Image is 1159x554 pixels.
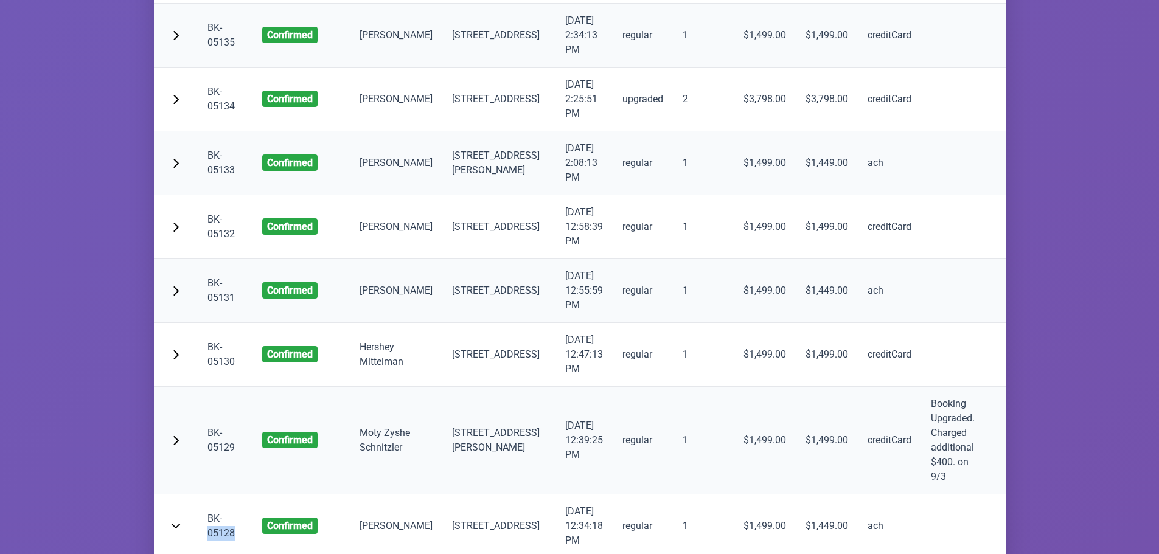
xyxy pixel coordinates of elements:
td: 1 [673,195,734,259]
a: BK-05131 [207,277,235,303]
a: BK-05129 [207,427,235,453]
td: [PERSON_NAME] [350,68,442,131]
td: [PERSON_NAME] [350,4,442,68]
span: confirmed [262,346,318,362]
td: [PERSON_NAME] [350,131,442,195]
td: creditCard [858,195,921,259]
span: confirmed [262,154,318,171]
td: 2 [673,68,734,131]
td: $1,449.00 [796,131,858,195]
td: $1,499.00 [734,195,796,259]
td: [STREET_ADDRESS] [442,259,555,323]
td: [DATE] 2:08:13 PM [555,131,613,195]
td: $1,499.00 [734,323,796,387]
td: $1,499.00 [796,4,858,68]
td: [STREET_ADDRESS] [442,323,555,387]
td: creditCard [858,68,921,131]
td: $1,449.00 [796,259,858,323]
a: BK-05128 [207,513,235,539]
td: [STREET_ADDRESS] [442,4,555,68]
td: creditCard [858,323,921,387]
td: regular [613,259,673,323]
td: [DATE] 12:47:13 PM [555,323,613,387]
span: confirmed [262,91,318,107]
td: upgraded [613,68,673,131]
td: $3,798.00 [796,68,858,131]
td: [PERSON_NAME] [350,195,442,259]
td: $1,499.00 [796,195,858,259]
td: 1 [673,4,734,68]
td: Hershey Mittelman [350,323,442,387]
td: [DATE] 2:25:51 PM [555,68,613,131]
td: [DATE] 12:58:39 PM [555,195,613,259]
td: [DATE] 12:55:59 PM [555,259,613,323]
td: $1,499.00 [734,4,796,68]
td: [STREET_ADDRESS] [PERSON_NAME] [442,131,555,195]
td: $1,499.00 [734,131,796,195]
td: [DATE] 12:39:25 PM [555,387,613,494]
td: 1 [673,387,734,494]
span: confirmed [262,218,318,235]
td: 1 [673,131,734,195]
td: $3,798.00 [734,68,796,131]
a: BK-05134 [207,86,235,112]
td: regular [613,387,673,494]
span: confirmed [262,432,318,448]
td: [PERSON_NAME] [350,259,442,323]
a: BK-05135 [207,22,235,48]
span: confirmed [262,518,318,534]
span: confirmed [262,27,318,43]
td: regular [613,4,673,68]
td: [STREET_ADDRESS] [442,195,555,259]
td: [DATE] 2:34:13 PM [555,4,613,68]
td: $1,499.00 [796,387,858,494]
a: BK-05132 [207,213,235,240]
span: confirmed [262,282,318,299]
td: [STREET_ADDRESS][PERSON_NAME] [442,387,555,494]
td: regular [613,131,673,195]
td: $1,499.00 [734,387,796,494]
td: creditCard [858,4,921,68]
td: regular [613,195,673,259]
td: creditCard [858,387,921,494]
a: BK-05133 [207,150,235,176]
td: [STREET_ADDRESS] [442,68,555,131]
td: ach [858,131,921,195]
td: Moty Zyshe Schnitzler [350,387,442,494]
td: Booking Upgraded. Charged additional $400. on 9/3 [921,387,984,494]
td: ach [858,259,921,323]
a: BK-05130 [207,341,235,367]
td: $1,499.00 [734,259,796,323]
td: $1,499.00 [796,323,858,387]
td: regular [613,323,673,387]
td: 1 [673,259,734,323]
td: 1 [673,323,734,387]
